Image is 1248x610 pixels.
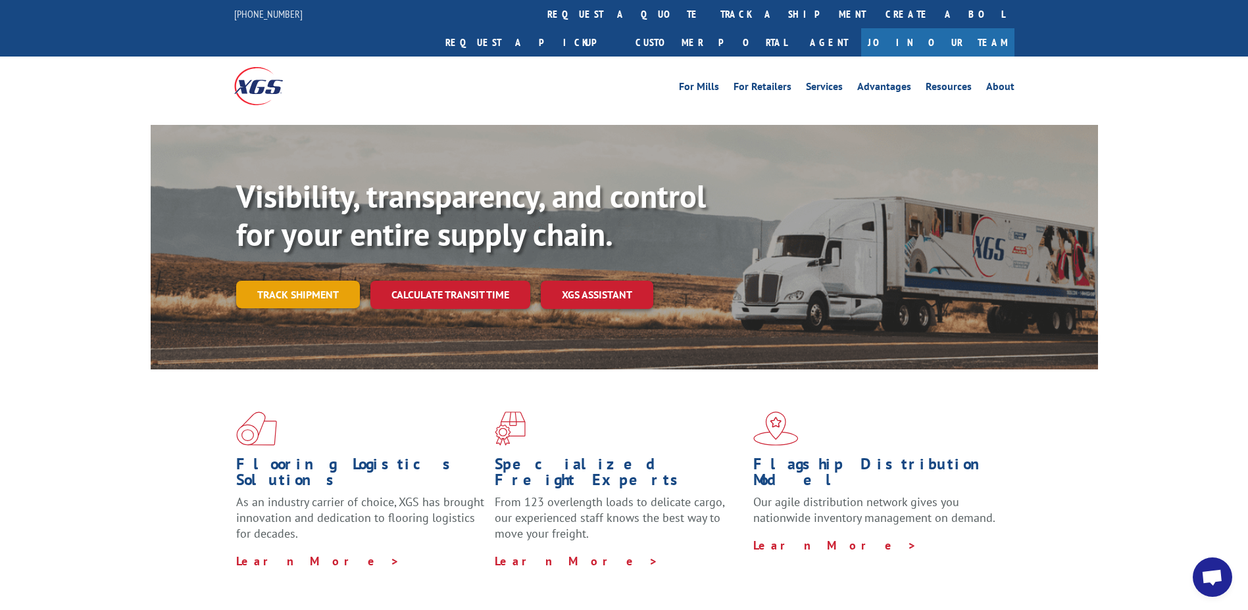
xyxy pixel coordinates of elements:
a: Learn More > [753,538,917,553]
a: Track shipment [236,281,360,308]
img: xgs-icon-flagship-distribution-model-red [753,411,799,446]
a: For Retailers [734,82,791,96]
a: Join Our Team [861,28,1014,57]
a: Advantages [857,82,911,96]
h1: Flagship Distribution Model [753,456,1002,494]
span: As an industry carrier of choice, XGS has brought innovation and dedication to flooring logistics... [236,494,484,541]
a: [PHONE_NUMBER] [234,7,303,20]
a: Resources [926,82,972,96]
a: Learn More > [495,553,659,569]
a: Customer Portal [626,28,797,57]
p: From 123 overlength loads to delicate cargo, our experienced staff knows the best way to move you... [495,494,743,553]
h1: Flooring Logistics Solutions [236,456,485,494]
a: Agent [797,28,861,57]
b: Visibility, transparency, and control for your entire supply chain. [236,176,706,254]
img: xgs-icon-total-supply-chain-intelligence-red [236,411,277,446]
div: Open chat [1193,557,1232,597]
span: Our agile distribution network gives you nationwide inventory management on demand. [753,494,995,525]
img: xgs-icon-focused-on-flooring-red [495,411,526,446]
a: Services [806,82,843,96]
a: Learn More > [236,553,400,569]
h1: Specialized Freight Experts [495,456,743,494]
a: Request a pickup [436,28,626,57]
a: About [986,82,1014,96]
a: Calculate transit time [370,281,530,309]
a: For Mills [679,82,719,96]
a: XGS ASSISTANT [541,281,653,309]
